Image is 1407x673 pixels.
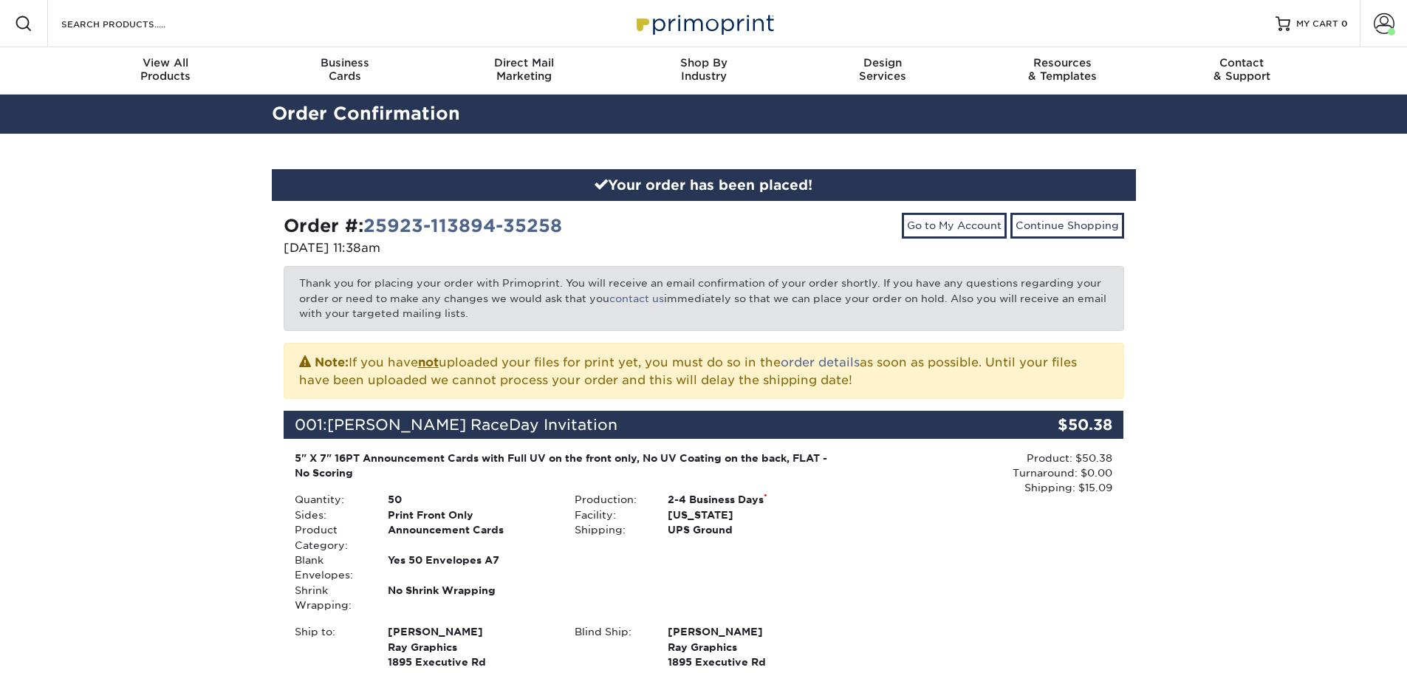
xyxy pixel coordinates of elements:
[781,355,860,369] a: order details
[76,56,256,69] span: View All
[377,508,564,522] div: Print Front Only
[284,266,1124,330] p: Thank you for placing your order with Primoprint. You will receive an email confirmation of your ...
[614,56,793,83] div: Industry
[377,492,564,507] div: 50
[793,56,973,69] span: Design
[60,15,204,33] input: SEARCH PRODUCTS.....
[418,355,439,369] b: not
[973,56,1152,83] div: & Templates
[388,655,552,669] span: 1895 Executive Rd
[564,492,657,507] div: Production:
[434,56,614,69] span: Direct Mail
[284,508,377,522] div: Sides:
[388,624,552,639] span: [PERSON_NAME]
[434,56,614,83] div: Marketing
[1010,213,1124,238] a: Continue Shopping
[902,213,1007,238] a: Go to My Account
[614,47,793,95] a: Shop ByIndustry
[614,56,793,69] span: Shop By
[657,522,843,537] div: UPS Ground
[261,100,1147,128] h2: Order Confirmation
[630,7,778,39] img: Primoprint
[564,508,657,522] div: Facility:
[609,293,664,304] a: contact us
[284,239,693,257] p: [DATE] 11:38am
[284,522,377,553] div: Product Category:
[1152,56,1332,69] span: Contact
[668,655,832,669] span: 1895 Executive Rd
[255,56,434,83] div: Cards
[843,451,1112,496] div: Product: $50.38 Turnaround: $0.00 Shipping: $15.09
[377,553,564,583] div: Yes 50 Envelopes A7
[668,640,832,655] span: Ray Graphics
[76,56,256,83] div: Products
[1152,47,1332,95] a: Contact& Support
[668,624,832,639] span: [PERSON_NAME]
[272,169,1136,202] div: Your order has been placed!
[363,215,562,236] a: 25923-113894-35258
[1296,18,1338,30] span: MY CART
[793,47,973,95] a: DesignServices
[657,508,843,522] div: [US_STATE]
[284,583,377,613] div: Shrink Wrapping:
[973,47,1152,95] a: Resources& Templates
[255,47,434,95] a: BusinessCards
[299,352,1109,389] p: If you have uploaded your files for print yet, you must do so in the as soon as possible. Until y...
[284,492,377,507] div: Quantity:
[377,522,564,553] div: Announcement Cards
[377,583,564,613] div: No Shrink Wrapping
[1152,56,1332,83] div: & Support
[1341,18,1348,29] span: 0
[315,355,349,369] strong: Note:
[793,56,973,83] div: Services
[973,56,1152,69] span: Resources
[76,47,256,95] a: View AllProducts
[388,640,552,655] span: Ray Graphics
[284,215,562,236] strong: Order #:
[284,411,984,439] div: 001:
[295,451,833,481] div: 5" X 7" 16PT Announcement Cards with Full UV on the front only, No UV Coating on the back, FLAT -...
[434,47,614,95] a: Direct MailMarketing
[284,553,377,583] div: Blank Envelopes:
[255,56,434,69] span: Business
[657,492,843,507] div: 2-4 Business Days
[327,416,617,434] span: [PERSON_NAME] RaceDay Invitation
[564,522,657,537] div: Shipping:
[984,411,1124,439] div: $50.38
